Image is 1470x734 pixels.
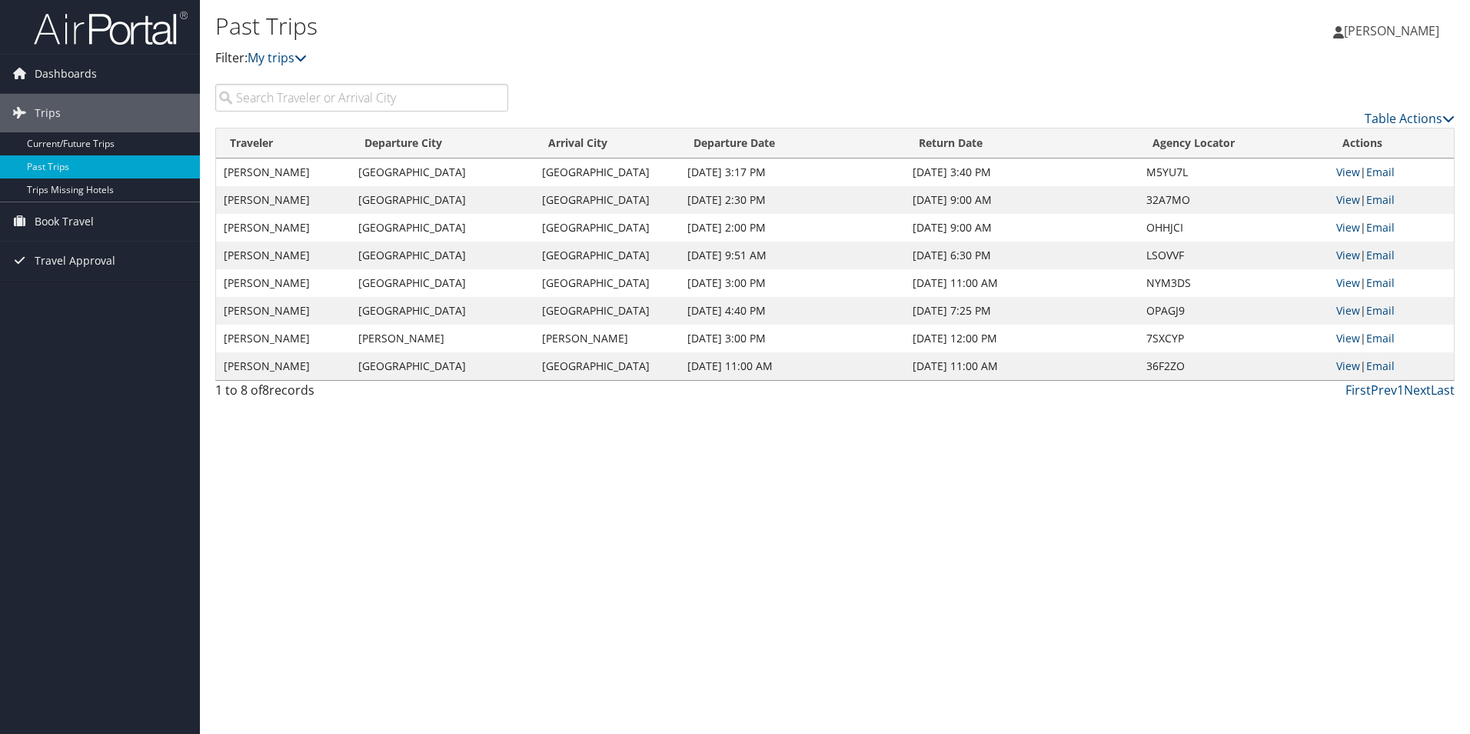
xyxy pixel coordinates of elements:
span: Trips [35,94,61,132]
td: [PERSON_NAME] [216,158,351,186]
th: Arrival City: activate to sort column ascending [534,128,680,158]
input: Search Traveler or Arrival City [215,84,508,112]
a: Last [1431,382,1455,399]
td: [GEOGRAPHIC_DATA] [351,186,534,214]
td: [GEOGRAPHIC_DATA] [351,214,534,242]
td: [GEOGRAPHIC_DATA] [351,352,534,380]
a: First [1345,382,1371,399]
a: Email [1366,275,1395,290]
a: View [1336,359,1360,373]
td: [PERSON_NAME] [216,325,351,352]
a: My trips [248,49,307,66]
td: [GEOGRAPHIC_DATA] [534,214,680,242]
a: Prev [1371,382,1397,399]
td: [GEOGRAPHIC_DATA] [351,242,534,269]
td: [PERSON_NAME] [216,269,351,297]
a: View [1336,331,1360,345]
div: 1 to 8 of records [215,381,508,407]
span: 8 [262,382,269,399]
td: | [1329,325,1454,352]
td: [PERSON_NAME] [216,242,351,269]
td: [GEOGRAPHIC_DATA] [351,158,534,186]
td: [DATE] 2:30 PM [680,186,906,214]
td: [DATE] 12:00 PM [905,325,1138,352]
td: [DATE] 11:00 AM [680,352,906,380]
span: [PERSON_NAME] [1344,22,1439,39]
td: | [1329,269,1454,297]
td: [DATE] 3:00 PM [680,325,906,352]
td: [PERSON_NAME] [351,325,534,352]
td: [GEOGRAPHIC_DATA] [534,186,680,214]
td: 36F2ZO [1139,352,1329,380]
td: [GEOGRAPHIC_DATA] [534,269,680,297]
th: Traveler: activate to sort column ascending [216,128,351,158]
span: Dashboards [35,55,97,93]
td: [DATE] 3:00 PM [680,269,906,297]
a: Table Actions [1365,110,1455,127]
p: Filter: [215,48,1042,68]
td: [PERSON_NAME] [216,297,351,325]
a: View [1336,165,1360,179]
td: [DATE] 9:51 AM [680,242,906,269]
td: [GEOGRAPHIC_DATA] [534,242,680,269]
a: Email [1366,248,1395,262]
a: Next [1404,382,1431,399]
a: 1 [1397,382,1404,399]
td: 32A7MO [1139,186,1329,214]
span: Travel Approval [35,242,115,280]
a: Email [1366,165,1395,179]
td: OHHJCI [1139,214,1329,242]
td: [PERSON_NAME] [534,325,680,352]
td: [DATE] 6:30 PM [905,242,1138,269]
td: [PERSON_NAME] [216,186,351,214]
td: | [1329,352,1454,380]
a: [PERSON_NAME] [1333,8,1455,54]
td: [GEOGRAPHIC_DATA] [351,269,534,297]
td: M5YU7L [1139,158,1329,186]
td: [DATE] 9:00 AM [905,186,1138,214]
h1: Past Trips [215,10,1042,42]
td: LSOVVF [1139,242,1329,269]
td: [PERSON_NAME] [216,214,351,242]
td: [GEOGRAPHIC_DATA] [351,297,534,325]
td: [GEOGRAPHIC_DATA] [534,158,680,186]
td: NYM3DS [1139,269,1329,297]
td: [DATE] 7:25 PM [905,297,1138,325]
td: [DATE] 9:00 AM [905,214,1138,242]
img: airportal-logo.png [34,10,188,46]
td: [DATE] 3:40 PM [905,158,1138,186]
td: [PERSON_NAME] [216,352,351,380]
a: View [1336,275,1360,290]
a: Email [1366,192,1395,207]
a: Email [1366,220,1395,235]
td: | [1329,242,1454,269]
td: | [1329,297,1454,325]
a: Email [1366,303,1395,318]
td: [DATE] 2:00 PM [680,214,906,242]
a: Email [1366,331,1395,345]
td: | [1329,158,1454,186]
th: Departure City: activate to sort column ascending [351,128,534,158]
td: | [1329,214,1454,242]
a: View [1336,192,1360,207]
span: Book Travel [35,202,94,241]
a: View [1336,220,1360,235]
td: [DATE] 3:17 PM [680,158,906,186]
td: [DATE] 11:00 AM [905,352,1138,380]
td: [DATE] 4:40 PM [680,297,906,325]
td: [GEOGRAPHIC_DATA] [534,352,680,380]
td: [DATE] 11:00 AM [905,269,1138,297]
th: Departure Date: activate to sort column ascending [680,128,906,158]
th: Agency Locator: activate to sort column ascending [1139,128,1329,158]
td: [GEOGRAPHIC_DATA] [534,297,680,325]
th: Actions [1329,128,1454,158]
th: Return Date: activate to sort column ascending [905,128,1138,158]
td: OPAGJ9 [1139,297,1329,325]
td: 7SXCYP [1139,325,1329,352]
a: View [1336,303,1360,318]
a: Email [1366,359,1395,373]
a: View [1336,248,1360,262]
td: | [1329,186,1454,214]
